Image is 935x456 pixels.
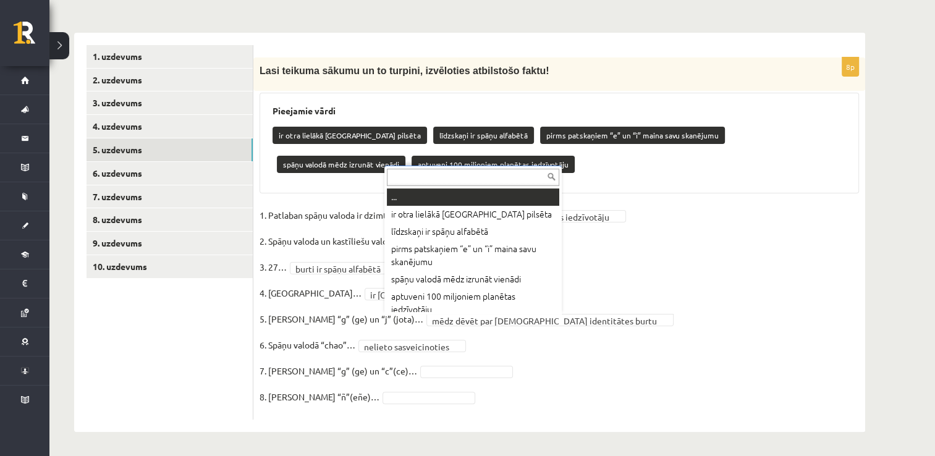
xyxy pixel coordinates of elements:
[387,240,559,271] div: pirms patskaņiem “e” un “i” maina savu skanējumu
[387,271,559,288] div: spāņu valodā mēdz izrunāt vienādi
[387,188,559,206] div: ...
[387,206,559,223] div: ir otra lielākā [GEOGRAPHIC_DATA] pilsēta
[387,288,559,318] div: aptuveni 100 miljoniem planētas iedzīvotāju
[387,223,559,240] div: līdzskaņi ir spāņu alfabētā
